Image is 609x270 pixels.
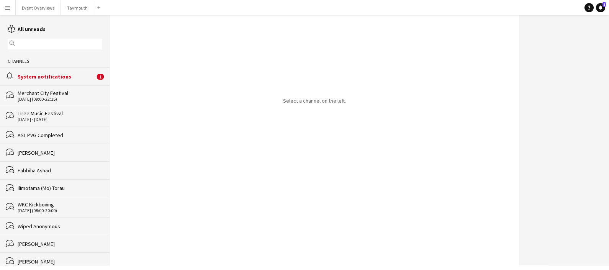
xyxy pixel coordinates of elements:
[18,117,102,122] div: [DATE] - [DATE]
[18,208,102,213] div: [DATE] (08:00-20:00)
[283,97,346,104] p: Select a channel on the left.
[61,0,94,15] button: Taymouth
[18,201,102,208] div: WKC Kickboxing
[602,2,606,7] span: 1
[18,167,102,174] div: Fabbiha Ashad
[8,26,46,33] a: All unreads
[596,3,605,12] a: 1
[18,132,102,139] div: ASL PVG Completed
[16,0,61,15] button: Event Overviews
[18,90,102,97] div: Merchant City Festival
[18,149,102,156] div: [PERSON_NAME]
[18,258,102,265] div: [PERSON_NAME]
[18,73,95,80] div: System notifications
[18,241,102,247] div: [PERSON_NAME]
[18,110,102,117] div: Tiree Music Festival
[97,74,104,80] span: 1
[18,97,102,102] div: [DATE] (09:00-22:15)
[18,223,102,230] div: Wiped Anonymous
[18,185,102,191] div: Ilimotama (Mo) Torau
